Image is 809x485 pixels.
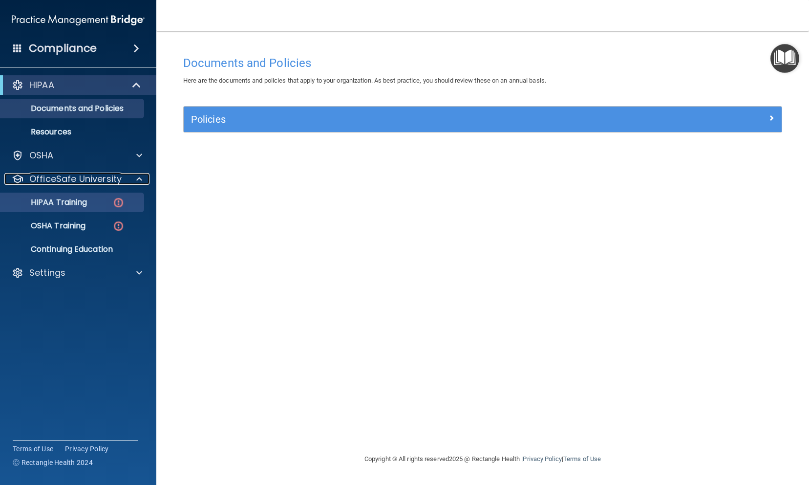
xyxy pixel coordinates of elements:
[304,443,661,475] div: Copyright © All rights reserved 2025 @ Rectangle Health | |
[770,44,799,73] button: Open Resource Center
[29,267,65,279] p: Settings
[12,10,145,30] img: PMB logo
[13,444,53,454] a: Terms of Use
[29,79,54,91] p: HIPAA
[29,150,54,161] p: OSHA
[6,104,140,113] p: Documents and Policies
[12,79,142,91] a: HIPAA
[65,444,109,454] a: Privacy Policy
[12,267,142,279] a: Settings
[6,221,85,231] p: OSHA Training
[191,114,625,125] h5: Policies
[112,197,125,209] img: danger-circle.6113f641.png
[6,198,87,207] p: HIPAA Training
[563,455,601,463] a: Terms of Use
[12,150,142,161] a: OSHA
[29,42,97,55] h4: Compliance
[523,455,561,463] a: Privacy Policy
[6,244,140,254] p: Continuing Education
[191,111,774,127] a: Policies
[183,57,782,69] h4: Documents and Policies
[183,77,546,84] span: Here are the documents and policies that apply to your organization. As best practice, you should...
[6,127,140,137] p: Resources
[112,220,125,232] img: danger-circle.6113f641.png
[13,458,93,467] span: Ⓒ Rectangle Health 2024
[12,173,142,185] a: OfficeSafe University
[29,173,122,185] p: OfficeSafe University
